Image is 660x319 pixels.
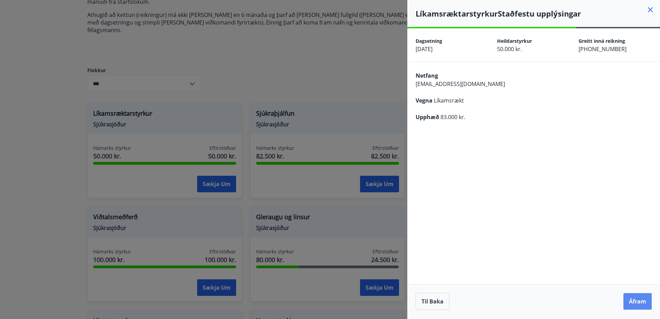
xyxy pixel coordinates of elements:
[416,72,438,79] span: Netfang
[416,113,439,121] span: Upphæð
[416,293,449,310] button: Til baka
[579,45,627,53] span: [PHONE_NUMBER]
[416,38,442,44] span: Dagsetning
[416,97,433,104] span: Vegna
[440,113,465,121] span: 83.000 kr.
[416,45,433,53] span: [DATE]
[497,45,522,53] span: 50.000 kr.
[497,38,532,44] span: Heildarstyrkur
[416,8,660,19] h4: Líkamsræktarstyrkur Staðfestu upplýsingar
[579,38,625,44] span: Greitt inná reikning
[434,97,464,104] span: Líkamsrækt
[416,80,505,88] span: [EMAIL_ADDRESS][DOMAIN_NAME]
[623,293,652,310] button: Áfram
